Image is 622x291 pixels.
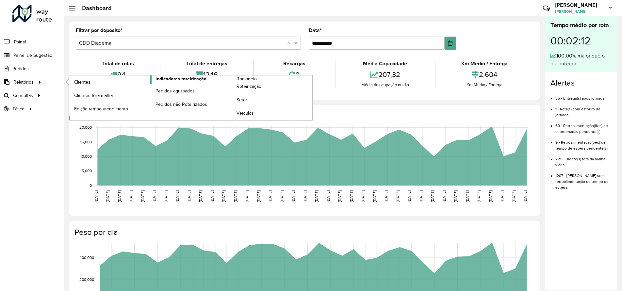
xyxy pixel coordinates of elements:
[74,105,128,112] span: Edição tempo atendimento
[150,84,231,97] a: Pedidos agrupados
[477,190,481,202] text: [DATE]
[12,65,29,72] span: Pedidos
[407,190,411,202] text: [DATE]
[74,228,533,237] h4: Peso por dia
[129,190,133,202] text: [DATE]
[442,190,446,202] text: [DATE]
[268,190,272,202] text: [DATE]
[79,125,92,129] text: 20,000
[13,92,33,99] span: Consultas
[231,80,312,93] a: Roteirização
[280,190,284,202] text: [DATE]
[150,75,313,120] a: Romaneio
[349,190,353,202] text: [DATE]
[12,105,25,112] span: Tático
[419,190,423,202] text: [DATE]
[445,37,456,50] button: Choose Date
[555,135,612,151] li: 9 - Retroalimentação(ões) de tempo de espera pendente(s)
[231,107,312,120] a: Veículos
[233,190,237,202] text: [DATE]
[231,93,312,106] a: Setor
[555,2,604,8] h3: [PERSON_NAME]
[555,118,612,135] li: 69 - Retroalimentação(ões) de coordenadas pendente(s)
[523,190,527,202] text: [DATE]
[164,190,168,202] text: [DATE]
[155,75,206,82] span: Indicadores roteirização
[550,30,612,52] div: 00:02:12
[314,190,319,202] text: [DATE]
[69,75,231,120] a: Indicadores roteirização
[210,190,214,202] text: [DATE]
[162,68,252,82] div: 1246
[255,60,333,68] div: Recargas
[77,60,158,68] div: Total de rotas
[94,190,98,202] text: [DATE]
[437,82,532,88] div: Km Médio / Entrega
[152,190,156,202] text: [DATE]
[162,60,252,68] div: Total de entregas
[372,190,377,202] text: [DATE]
[155,101,207,108] span: Pedidos não Roteirizados
[309,26,322,34] label: Data
[256,190,261,202] text: [DATE]
[453,190,458,202] text: [DATE]
[539,1,553,15] a: Contato Rápido
[90,183,92,187] text: 0
[550,52,612,68] div: 100,00% maior que o dia anterior
[74,79,90,86] span: Clientes
[337,82,433,88] div: Média de ocupação no dia
[75,5,112,12] h2: Dashboard
[175,190,179,202] text: [DATE]
[187,190,191,202] text: [DATE]
[237,110,254,117] span: Veículos
[80,140,92,144] text: 15,000
[287,39,293,47] span: Clear all
[13,52,52,59] span: Painel de Sugestão
[303,190,307,202] text: [DATE]
[550,21,612,30] div: Tempo médio por rota
[106,190,110,202] text: [DATE]
[76,26,123,34] label: Filtrar por depósito
[237,96,247,103] span: Setor
[465,190,469,202] text: [DATE]
[337,68,433,82] div: 207,32
[326,190,330,202] text: [DATE]
[555,101,612,118] li: 1 - Rota(s) com estouro de jornada
[69,75,150,89] a: Clientes
[396,190,400,202] text: [DATE]
[550,78,612,88] h4: Alertas
[80,154,92,158] text: 10,000
[555,168,612,190] li: 1207 - [PERSON_NAME] sem retroalimentação de tempo de espera
[437,68,532,82] div: 2,604
[79,255,94,260] text: 400,000
[512,190,516,202] text: [DATE]
[82,169,92,173] text: 5,000
[69,102,150,115] a: Edição tempo atendimento
[237,83,261,90] span: Roteirização
[117,190,122,202] text: [DATE]
[150,98,231,111] a: Pedidos não Roteirizados
[221,190,226,202] text: [DATE]
[74,92,113,99] span: Clientes fora malha
[488,190,493,202] text: [DATE]
[555,90,612,101] li: 35 - Entrega(s) após jornada
[14,39,26,45] span: Painel
[361,190,365,202] text: [DATE]
[255,68,333,82] div: 0
[237,75,257,82] span: Romaneio
[140,190,145,202] text: [DATE]
[555,151,612,168] li: 221 - Cliente(s) fora da malha viária
[384,190,388,202] text: [DATE]
[245,190,249,202] text: [DATE]
[555,8,604,14] span: [PERSON_NAME]
[155,88,195,94] span: Pedidos agrupados
[77,68,158,82] div: 94
[500,190,504,202] text: [DATE]
[13,79,34,86] span: Relatórios
[69,89,150,102] a: Clientes fora malha
[437,60,532,68] div: Km Médio / Entrega
[337,60,433,68] div: Média Capacidade
[430,190,434,202] text: [DATE]
[291,190,295,202] text: [DATE]
[79,278,94,282] text: 200,000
